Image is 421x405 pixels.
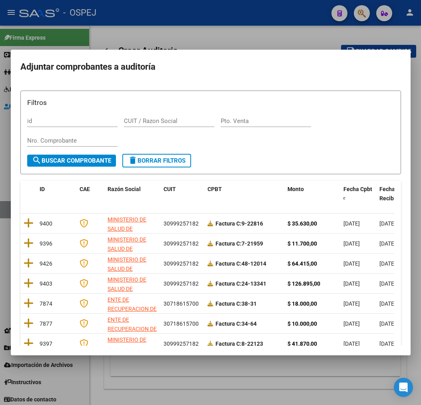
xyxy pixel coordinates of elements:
span: MINISTERIO DE SALUD DE CORDOBA [108,216,146,241]
span: 30999257182 [164,280,199,287]
strong: 7-21959 [215,240,263,247]
datatable-header-cell: Razón Social [104,181,160,207]
span: [DATE] [343,320,360,327]
span: Factura C: [215,320,241,327]
strong: $ 10.000,00 [287,320,317,327]
span: 30999257182 [164,220,199,227]
span: MINISTERIO DE SALUD DE CORDOBA [108,336,146,361]
strong: 24-13341 [215,280,266,287]
span: MINISTERIO DE SALUD DE CORDOBA [108,256,146,281]
strong: 34-64 [215,320,257,327]
span: 9403 [40,280,52,287]
span: 30718615700 [164,320,199,327]
strong: $ 126.895,00 [287,280,320,287]
span: [DATE] [379,320,396,327]
strong: 9-22816 [215,220,263,227]
span: [DATE] [379,240,396,247]
span: CAE [80,186,90,192]
span: 30999257182 [164,240,199,247]
datatable-header-cell: CAE [76,181,104,207]
div: Open Intercom Messenger [394,378,413,397]
span: [DATE] [343,341,360,347]
button: Borrar Filtros [122,154,191,167]
mat-icon: delete [128,155,138,165]
span: CPBT [208,186,222,192]
strong: $ 11.700,00 [287,240,317,247]
datatable-header-cell: CPBT [204,181,284,207]
datatable-header-cell: Fecha Recibido [376,181,412,207]
span: ID [40,186,45,192]
span: CUIT [164,186,176,192]
strong: $ 35.630,00 [287,220,317,227]
span: [DATE] [379,300,396,307]
span: 9397 [40,341,52,347]
span: 9396 [40,240,52,247]
span: Borrar Filtros [128,157,186,164]
span: Razón Social [108,186,141,192]
span: Fecha Recibido [379,186,402,201]
strong: $ 18.000,00 [287,300,317,307]
span: MINISTERIO DE SALUD DE CORDOBA [108,276,146,301]
datatable-header-cell: ID [36,181,76,207]
button: Buscar Comprobante [27,155,116,167]
span: 7874 [40,300,52,307]
span: [DATE] [343,300,360,307]
span: 30999257182 [164,260,199,267]
span: Factura C: [215,300,241,307]
span: [DATE] [379,260,396,267]
span: [DATE] [343,280,360,287]
datatable-header-cell: Monto [284,181,340,207]
span: [DATE] [343,220,360,227]
span: [DATE] [379,280,396,287]
span: Fecha Cpbt [343,186,372,192]
span: Monto [287,186,304,192]
span: ENTE DE RECUPERACION DE FONDOS PARA EL FORTALECIMIENTO DEL SISTEMA DE SALUD DE MENDOZA (REFORSAL)... [108,296,157,367]
span: Buscar Comprobante [32,157,111,164]
mat-icon: search [32,155,42,165]
span: ENTE DE RECUPERACION DE FONDOS PARA EL FORTALECIMIENTO DEL SISTEMA DE SALUD DE MENDOZA (REFORSAL)... [108,316,157,387]
span: Factura C: [215,280,241,287]
h3: Filtros [27,97,394,108]
span: Factura C: [215,240,241,247]
datatable-header-cell: Fecha Cpbt [340,181,376,207]
span: [DATE] [379,220,396,227]
span: MINISTERIO DE SALUD DE CORDOBA [108,236,146,261]
strong: 48-12014 [215,260,266,267]
span: [DATE] [343,240,360,247]
span: 7877 [40,320,52,327]
span: 9400 [40,220,52,227]
h2: Adjuntar comprobantes a auditoría [20,59,401,75]
strong: 38-31 [215,300,257,307]
span: Factura C: [215,341,241,347]
strong: $ 64.415,00 [287,260,317,267]
span: 30999257182 [164,341,199,347]
span: 30718615700 [164,300,199,307]
strong: $ 41.870,00 [287,341,317,347]
span: Factura C: [215,260,241,267]
span: [DATE] [343,260,360,267]
span: Factura C: [215,220,241,227]
span: 9426 [40,260,52,267]
datatable-header-cell: CUIT [160,181,204,207]
span: [DATE] [379,341,396,347]
strong: 8-22123 [215,341,263,347]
